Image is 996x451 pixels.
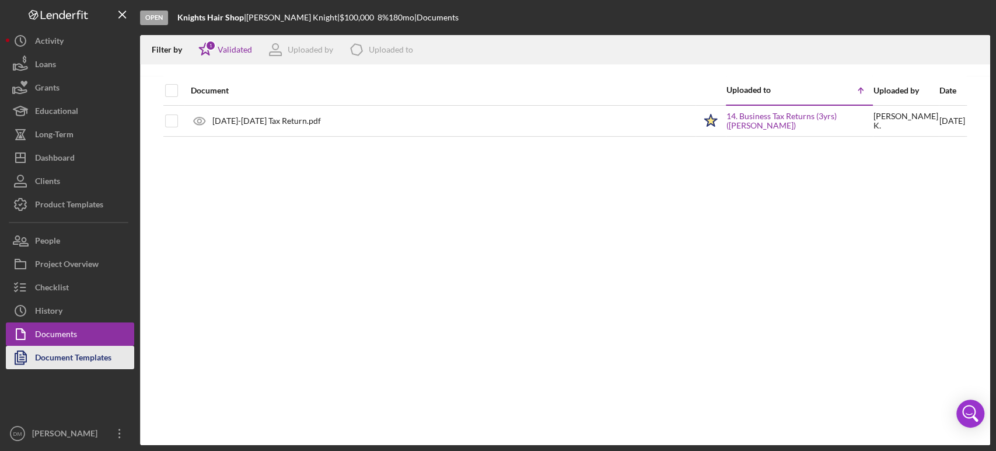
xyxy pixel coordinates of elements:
div: Activity [35,29,64,55]
div: Checklist [35,276,69,302]
div: Date [939,86,965,95]
button: Grants [6,76,134,99]
div: People [35,229,60,255]
button: Long-Term [6,123,134,146]
text: DM [13,431,22,437]
button: Project Overview [6,252,134,276]
div: 8 % [378,13,389,22]
div: | [177,13,246,22]
b: Knights Hair Shop [177,12,244,22]
div: Dashboard [35,146,75,172]
div: Product Templates [35,193,103,219]
div: Grants [35,76,60,102]
div: Open [140,11,168,25]
div: 1 [205,40,216,51]
a: 14. Business Tax Returns (3yrs) ([PERSON_NAME]) [726,112,872,130]
div: Loans [35,53,56,79]
div: [PERSON_NAME] Knight | [246,13,340,22]
div: Uploaded by [288,45,333,54]
div: Uploaded to [726,85,799,95]
button: DM[PERSON_NAME] [6,422,134,445]
div: | Documents [414,13,459,22]
div: Project Overview [35,252,99,279]
div: Documents [35,322,77,349]
span: $100,000 [340,12,374,22]
button: Dashboard [6,146,134,169]
div: Filter by [152,45,191,54]
button: Product Templates [6,193,134,216]
button: Document Templates [6,346,134,369]
div: [DATE] [939,106,965,136]
button: Activity [6,29,134,53]
button: Loans [6,53,134,76]
button: Checklist [6,276,134,299]
div: [PERSON_NAME] [29,422,105,448]
div: Document Templates [35,346,111,372]
button: Documents [6,322,134,346]
div: Clients [35,169,60,196]
button: History [6,299,134,322]
div: Validated [218,45,252,54]
div: Open Intercom Messenger [956,400,984,428]
div: Uploaded to [369,45,413,54]
div: History [35,299,62,325]
div: 180 mo [389,13,414,22]
div: Document [191,86,695,95]
div: Long-Term [35,123,74,149]
div: [PERSON_NAME] K . [873,112,938,130]
button: Clients [6,169,134,193]
button: People [6,229,134,252]
div: [DATE]-[DATE] Tax Return.pdf [212,116,321,126]
button: Educational [6,99,134,123]
div: Educational [35,99,78,126]
div: Uploaded by [873,86,938,95]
